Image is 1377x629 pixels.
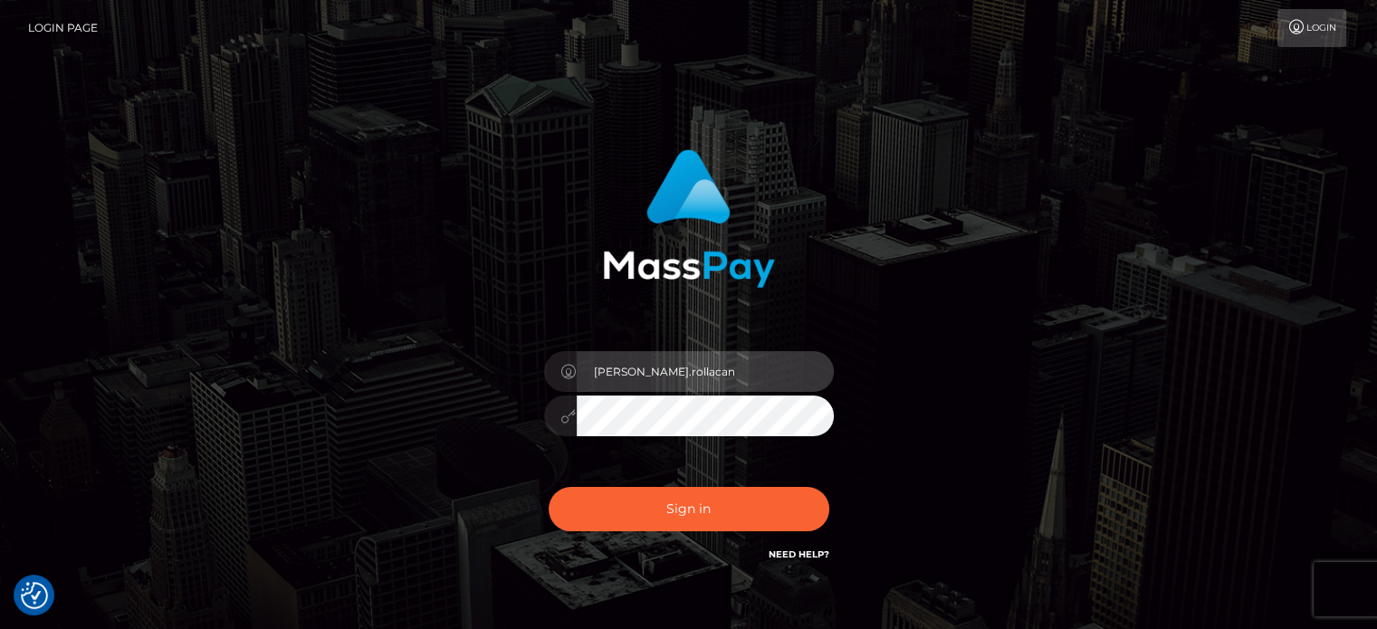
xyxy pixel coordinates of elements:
[1277,9,1346,47] a: Login
[28,9,98,47] a: Login Page
[549,487,829,531] button: Sign in
[769,548,829,560] a: Need Help?
[21,582,48,609] button: Consent Preferences
[603,149,775,288] img: MassPay Login
[21,582,48,609] img: Revisit consent button
[577,351,834,392] input: Username...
